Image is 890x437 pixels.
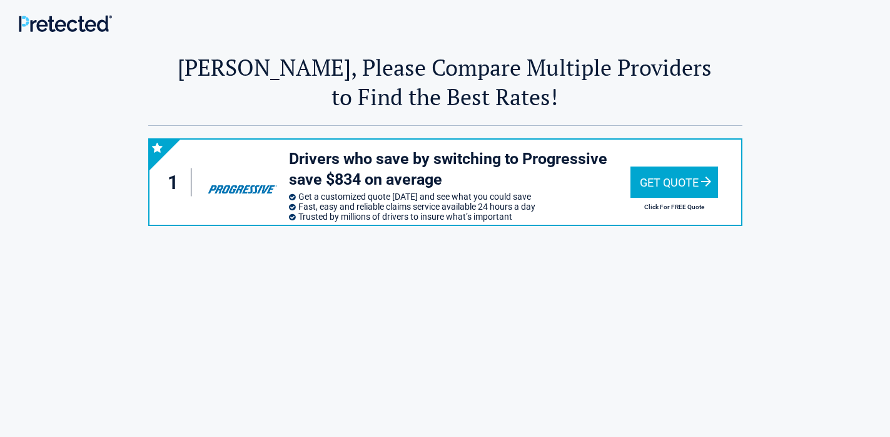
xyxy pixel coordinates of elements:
[148,53,742,111] h2: [PERSON_NAME], Please Compare Multiple Providers to Find the Best Rates!
[630,203,718,210] h2: Click For FREE Quote
[630,167,718,198] div: Get Quote
[289,149,630,190] h3: Drivers who save by switching to Progressive save $834 on average
[162,168,192,197] div: 1
[289,202,630,212] li: Fast, easy and reliable claims service available 24 hours a day
[289,192,630,202] li: Get a customized quote [DATE] and see what you could save
[289,212,630,222] li: Trusted by millions of drivers to insure what’s important
[202,163,282,202] img: progressive's logo
[19,15,112,32] img: Main Logo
